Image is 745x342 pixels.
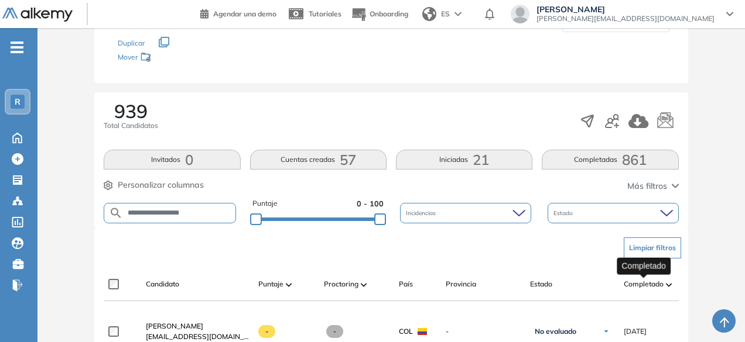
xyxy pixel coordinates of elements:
[104,179,204,191] button: Personalizar columnas
[400,203,531,223] div: Incidencias
[627,180,679,192] button: Más filtros
[454,12,462,16] img: arrow
[396,150,532,170] button: Iniciadas21
[250,150,387,170] button: Cuentas creadas57
[200,6,276,20] a: Agendar una demo
[2,8,73,22] img: Logo
[624,326,647,337] span: [DATE]
[11,46,23,49] i: -
[118,179,204,191] span: Personalizar columnas
[118,47,235,69] div: Mover
[357,198,384,209] span: 0 - 100
[109,206,123,220] img: SEARCH_ALT
[213,9,276,18] span: Agendar una demo
[446,326,521,337] span: -
[418,328,427,335] img: COL
[446,279,476,289] span: Provincia
[627,180,667,192] span: Más filtros
[370,9,408,18] span: Onboarding
[15,97,20,106] span: R
[309,9,341,18] span: Tutoriales
[553,209,575,217] span: Estado
[441,9,450,19] span: ES
[406,209,438,217] span: Incidencias
[252,198,278,209] span: Puntaje
[104,150,240,170] button: Invitados0
[114,102,148,120] span: 939
[530,279,552,289] span: Estado
[624,237,681,258] button: Limpiar filtros
[536,14,715,23] span: [PERSON_NAME][EMAIL_ADDRESS][DOMAIN_NAME]
[617,257,671,274] div: Completado
[536,5,715,14] span: [PERSON_NAME]
[603,328,610,335] img: Ícono de flecha
[399,326,413,337] span: COL
[118,39,145,47] span: Duplicar
[422,7,436,21] img: world
[286,283,292,286] img: [missing "en.ARROW_ALT" translation]
[324,279,358,289] span: Proctoring
[542,150,678,170] button: Completadas861
[666,283,672,286] img: [missing "en.ARROW_ALT" translation]
[399,279,413,289] span: País
[326,325,343,338] span: -
[258,279,283,289] span: Puntaje
[351,2,408,27] button: Onboarding
[535,327,576,336] span: No evaluado
[258,325,275,338] span: -
[146,279,179,289] span: Candidato
[146,322,203,330] span: [PERSON_NAME]
[624,279,664,289] span: Completado
[104,120,158,131] span: Total Candidatos
[361,283,367,286] img: [missing "en.ARROW_ALT" translation]
[548,203,679,223] div: Estado
[146,331,249,342] span: [EMAIL_ADDRESS][DOMAIN_NAME]
[146,321,249,331] a: [PERSON_NAME]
